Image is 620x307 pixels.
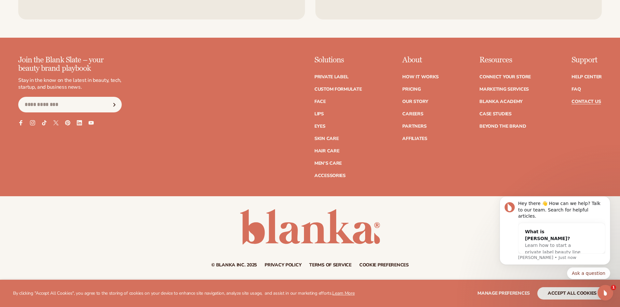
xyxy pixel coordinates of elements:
[572,99,601,104] a: Contact Us
[598,285,613,301] iframe: Intercom live chat
[402,99,428,104] a: Our Story
[402,75,439,79] a: How It Works
[18,56,122,73] p: Join the Blank Slate – your beauty brand playbook
[479,56,531,64] p: Resources
[479,112,512,116] a: Case Studies
[332,290,354,296] a: Learn More
[479,75,531,79] a: Connect your store
[314,87,362,92] a: Custom formulate
[477,290,530,296] span: Manage preferences
[309,263,351,267] a: Terms of service
[314,149,339,153] a: Hair Care
[572,75,602,79] a: Help Center
[572,56,602,64] p: Support
[314,136,338,141] a: Skin Care
[490,181,620,289] iframe: Intercom notifications message
[572,87,581,92] a: FAQ
[479,124,526,129] a: Beyond the brand
[314,99,326,104] a: Face
[359,263,409,267] a: Cookie preferences
[314,75,348,79] a: Private label
[18,77,122,91] p: Stay in the know on the latest in beauty, tech, startup, and business news.
[479,87,529,92] a: Marketing services
[402,124,426,129] a: Partners
[107,97,121,112] button: Subscribe
[314,112,324,116] a: Lips
[402,87,420,92] a: Pricing
[477,287,530,300] button: Manage preferences
[402,136,427,141] a: Affiliates
[314,56,362,64] p: Solutions
[402,112,423,116] a: Careers
[314,173,346,178] a: Accessories
[537,287,607,300] button: accept all cookies
[611,285,616,290] span: 1
[314,124,325,129] a: Eyes
[479,99,523,104] a: Blanka Academy
[314,161,342,166] a: Men's Care
[13,291,355,296] p: By clicking "Accept All Cookies", you agree to the storing of cookies on your device to enhance s...
[265,263,301,267] a: Privacy policy
[211,262,257,268] small: © Blanka Inc. 2025
[402,56,439,64] p: About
